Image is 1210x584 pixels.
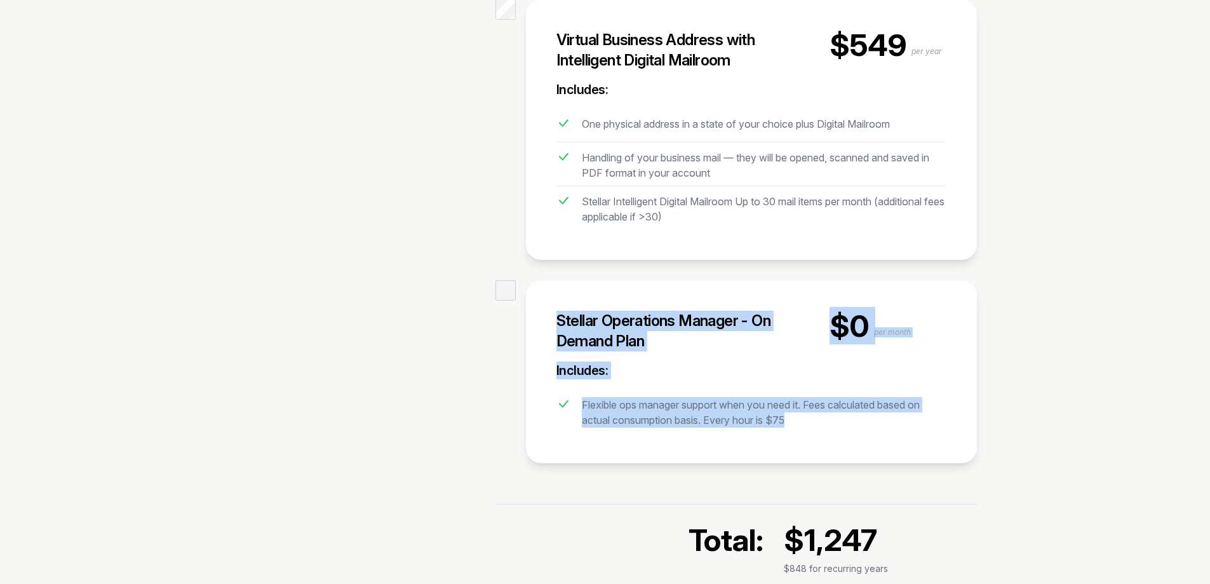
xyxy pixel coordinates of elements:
div: Handling of your business mail — they will be opened, scanned and saved in PDF format in your acc... [582,150,946,180]
span: $549 [830,30,906,60]
span: $848 for recurring years [784,563,888,574]
div: Flexible ops manager support when you need it. Fees calculated based on actual consumption basis.... [582,397,946,428]
div: Stellar Intelligent Digital Mailroom Up to 30 mail items per month (additional fees applicable if... [582,194,946,224]
span: $1,247 [784,525,877,555]
div: One physical address in a state of your choice plus Digital Mailroom [582,116,890,137]
h2: Virtual Business Address with Intelligent Digital Mailroom [556,30,810,71]
div: per month [874,327,911,337]
div: per year [911,46,942,57]
p: Total: [535,525,763,555]
span: $0 [830,311,869,341]
p: Includes: [556,362,946,379]
p: Includes: [556,81,946,98]
h2: Stellar Operations Manager - On Demand Plan [556,311,810,351]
